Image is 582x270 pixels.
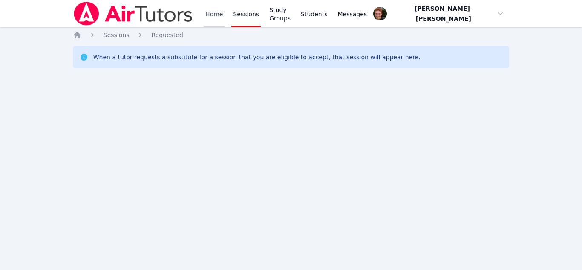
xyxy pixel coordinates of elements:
[93,53,421,61] div: When a tutor requests a substitute for a session that you are eligible to accept, that session wi...
[151,32,183,38] span: Requested
[104,31,130,39] a: Sessions
[104,32,130,38] span: Sessions
[338,10,367,18] span: Messages
[73,31,510,39] nav: Breadcrumb
[151,31,183,39] a: Requested
[73,2,193,26] img: Air Tutors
